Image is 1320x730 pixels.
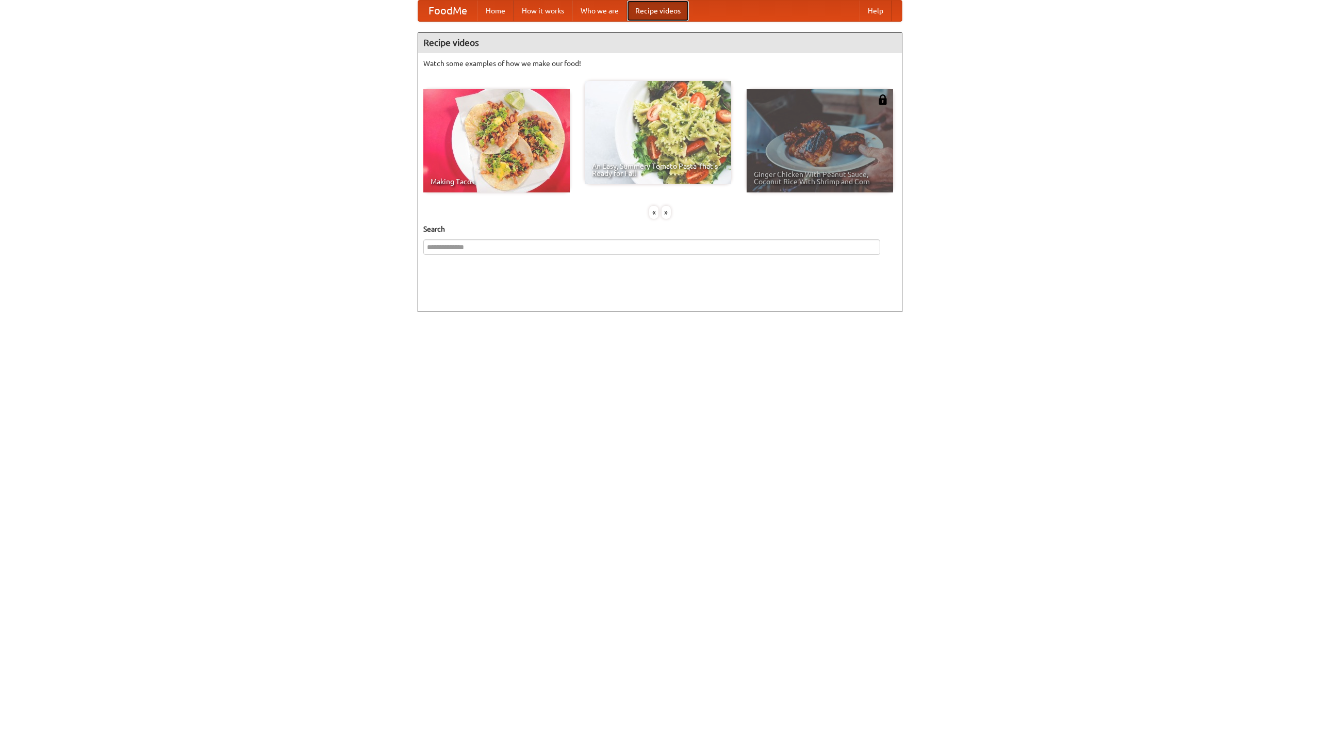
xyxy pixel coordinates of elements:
img: 483408.png [878,94,888,105]
a: Help [860,1,892,21]
p: Watch some examples of how we make our food! [423,58,897,69]
a: An Easy, Summery Tomato Pasta That's Ready for Fall [585,81,731,184]
a: Making Tacos [423,89,570,192]
span: Making Tacos [431,178,563,185]
a: Home [477,1,514,21]
a: FoodMe [418,1,477,21]
h5: Search [423,224,897,234]
a: How it works [514,1,572,21]
div: « [649,206,658,219]
span: An Easy, Summery Tomato Pasta That's Ready for Fall [592,163,724,177]
h4: Recipe videos [418,33,902,53]
a: Who we are [572,1,627,21]
a: Recipe videos [627,1,689,21]
div: » [662,206,671,219]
